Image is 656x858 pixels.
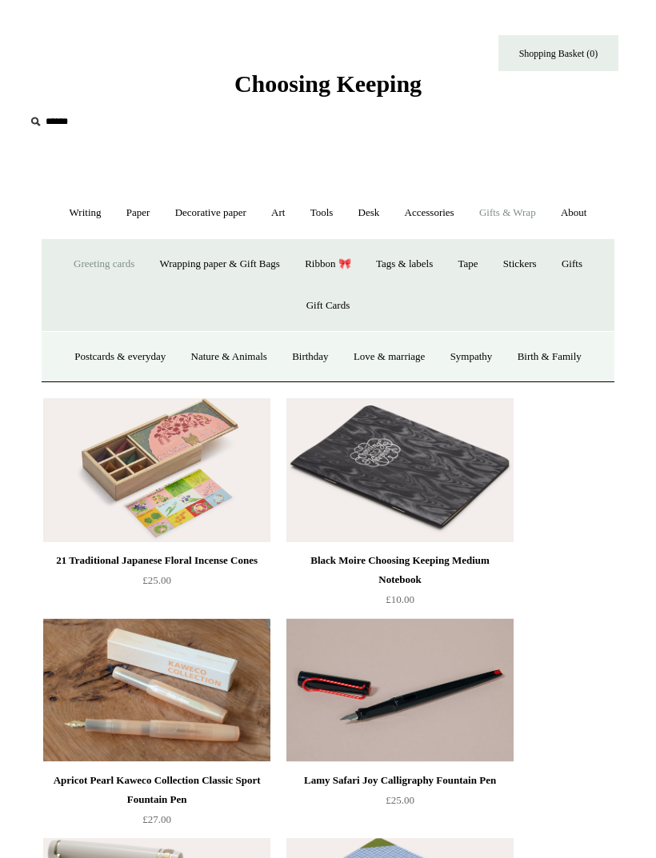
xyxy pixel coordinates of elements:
a: Desk [347,192,391,234]
a: Gifts [550,243,594,285]
div: Lamy Safari Joy Calligraphy Fountain Pen [290,771,510,790]
img: 21 Traditional Japanese Floral Incense Cones [43,398,270,542]
img: Lamy Safari Joy Calligraphy Fountain Pen [286,618,514,762]
a: Writing [58,192,113,234]
a: 21 Traditional Japanese Floral Incense Cones £25.00 [43,551,270,617]
a: Stickers [492,243,548,285]
a: Paper [115,192,162,234]
a: Choosing Keeping [234,83,422,94]
a: Tags & labels [365,243,444,285]
a: Sympathy [439,336,504,378]
a: Decorative paper [164,192,258,234]
a: Tools [299,192,345,234]
a: Shopping Basket (0) [498,35,618,71]
span: £27.00 [142,813,171,825]
a: Birthday [281,336,340,378]
div: Black Moire Choosing Keeping Medium Notebook [290,551,510,589]
a: Love & marriage [342,336,437,378]
a: Black Moire Choosing Keeping Medium Notebook £10.00 [286,551,514,617]
a: 21 Traditional Japanese Floral Incense Cones 21 Traditional Japanese Floral Incense Cones [43,398,270,542]
a: Nature & Animals [180,336,278,378]
a: Black Moire Choosing Keeping Medium Notebook Black Moire Choosing Keeping Medium Notebook [286,398,514,542]
a: Art [260,192,296,234]
img: Black Moire Choosing Keeping Medium Notebook [286,398,514,542]
a: Apricot Pearl Kaweco Collection Classic Sport Fountain Pen Apricot Pearl Kaweco Collection Classi... [43,618,270,762]
span: £10.00 [386,593,414,605]
span: £25.00 [142,574,171,586]
span: Choosing Keeping [234,70,422,97]
img: Apricot Pearl Kaweco Collection Classic Sport Fountain Pen [43,618,270,762]
a: Wrapping paper & Gift Bags [148,243,290,285]
a: Lamy Safari Joy Calligraphy Fountain Pen £25.00 [286,771,514,836]
div: Apricot Pearl Kaweco Collection Classic Sport Fountain Pen [47,771,266,809]
span: £25.00 [386,794,414,806]
a: Greeting cards [62,243,146,285]
a: Postcards & everyday [63,336,177,378]
a: Ribbon 🎀 [294,243,362,285]
a: Birth & Family [506,336,593,378]
a: Gift Cards [295,285,362,327]
a: About [550,192,598,234]
a: Apricot Pearl Kaweco Collection Classic Sport Fountain Pen £27.00 [43,771,270,836]
a: Gifts & Wrap [468,192,547,234]
a: Tape [446,243,489,285]
a: Accessories [394,192,466,234]
a: Lamy Safari Joy Calligraphy Fountain Pen Lamy Safari Joy Calligraphy Fountain Pen [286,618,514,762]
div: 21 Traditional Japanese Floral Incense Cones [47,551,266,570]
